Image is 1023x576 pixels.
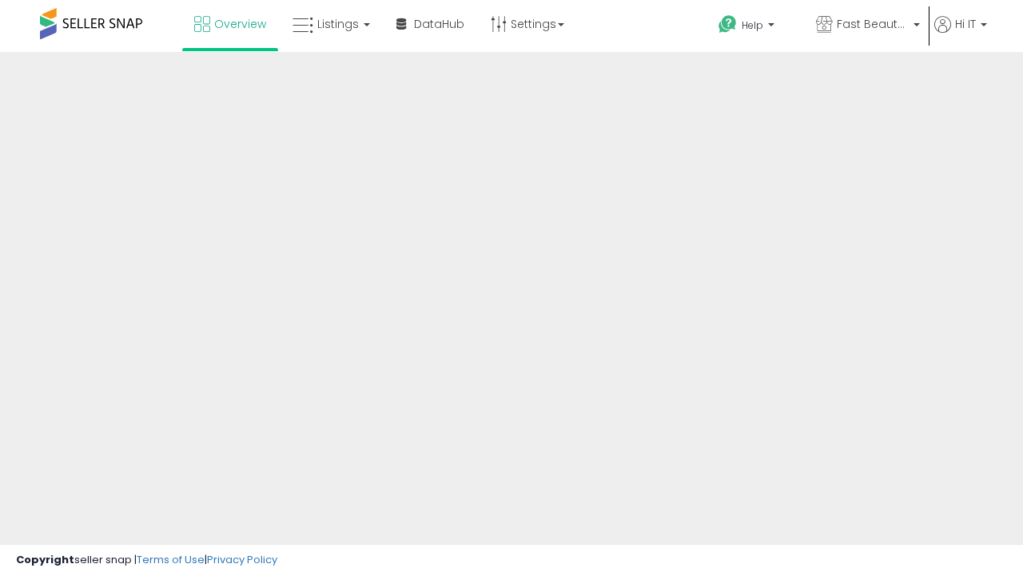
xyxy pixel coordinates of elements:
[706,2,802,52] a: Help
[718,14,738,34] i: Get Help
[137,552,205,567] a: Terms of Use
[16,553,277,568] div: seller snap | |
[317,16,359,32] span: Listings
[214,16,266,32] span: Overview
[934,16,987,52] a: Hi IT
[837,16,909,32] span: Fast Beauty ([GEOGRAPHIC_DATA])
[207,552,277,567] a: Privacy Policy
[742,18,763,32] span: Help
[414,16,464,32] span: DataHub
[16,552,74,567] strong: Copyright
[955,16,976,32] span: Hi IT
